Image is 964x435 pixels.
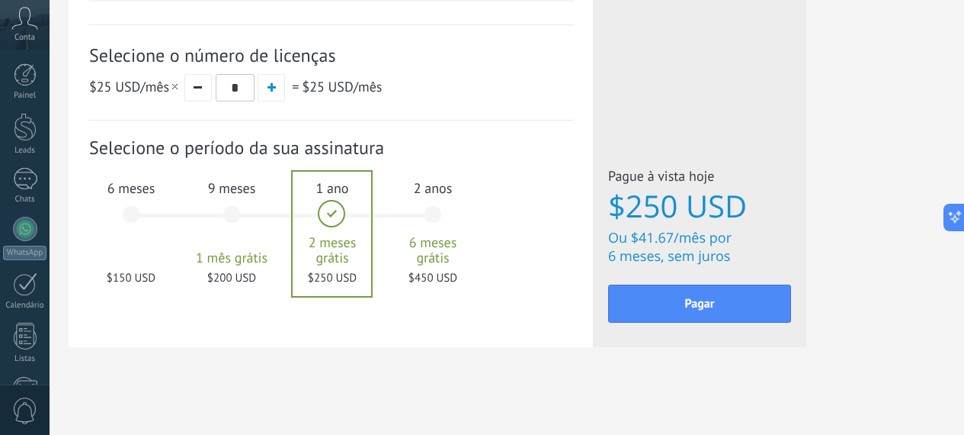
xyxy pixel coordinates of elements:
span: Conta [14,33,35,43]
span: $200 USD [191,271,273,285]
span: 1 mês grátis [191,250,273,266]
span: $41.67 [631,229,674,247]
span: $25 USD [302,78,353,95]
span: sem juros [668,247,730,266]
span: 9 meses [191,179,273,197]
span: Selecione o período da sua assinatura [89,136,574,159]
span: Selecione o número de licenças [89,43,574,67]
span: 1 ano [291,179,373,197]
span: /mês [302,78,382,95]
span: 6 meses grátis [392,235,474,266]
span: 2 anos [392,179,474,197]
span: $250 USD [608,189,791,223]
span: 6 meses, [608,247,665,266]
span: = [292,78,299,95]
span: 6 meses [90,179,172,197]
button: Pagar [608,285,791,323]
span: Ou [608,229,627,247]
div: Calendário [3,301,47,311]
span: $25 USD [89,78,140,95]
span: $250 USD [291,271,373,285]
span: /mês por [674,229,732,247]
span: $150 USD [90,271,172,285]
div: Leads [3,146,47,156]
span: Pague à vista hoje [608,167,791,189]
span: 2 meses grátis [291,235,373,266]
span: Pagar [685,298,715,309]
span: /mês [89,78,181,95]
div: Listas [3,354,47,364]
div: WhatsApp [3,246,46,260]
div: Chats [3,195,47,205]
span: $450 USD [392,271,474,285]
div: Painel [3,91,47,101]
